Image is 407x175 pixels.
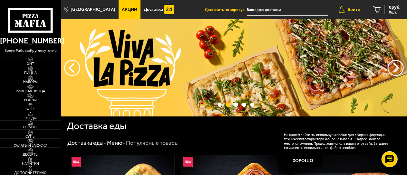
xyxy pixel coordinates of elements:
[242,103,246,107] button: точки переключения
[389,10,401,14] span: 0 шт.
[144,7,163,12] span: Доставка
[218,103,222,107] button: точки переключения
[205,8,247,12] span: Доставить по адресу:
[183,157,193,167] img: Новинка
[348,7,360,12] span: Войти
[164,5,174,14] img: 15daf4d41897b9f0e9f617042186c801.svg
[388,60,404,76] button: предыдущий
[389,5,401,10] span: 0 руб.
[284,154,322,167] button: Хорошо
[67,139,106,146] a: Доставка еды-
[72,157,81,167] img: Новинка
[250,103,255,107] button: точки переключения
[247,4,328,16] input: Ваш адрес доставки
[234,103,238,107] button: точки переключения
[64,60,80,76] button: следующий
[226,103,230,107] button: точки переключения
[126,139,179,147] div: Популярные товары
[122,7,137,12] span: Акции
[107,139,125,146] a: Меню-
[67,121,126,131] h1: Доставка еды
[284,133,392,151] p: На нашем сайте мы используем cookie для сбора информации технического характера и обрабатываем IP...
[71,7,116,12] span: [GEOGRAPHIC_DATA]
